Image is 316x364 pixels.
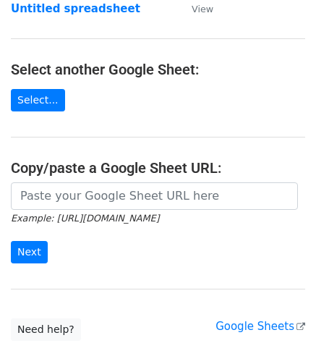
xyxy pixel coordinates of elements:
[11,2,140,15] a: Untitled spreadsheet
[11,318,81,341] a: Need help?
[11,61,305,78] h4: Select another Google Sheet:
[11,159,305,177] h4: Copy/paste a Google Sheet URL:
[11,182,298,210] input: Paste your Google Sheet URL here
[11,89,65,111] a: Select...
[192,4,213,14] small: View
[11,213,159,224] small: Example: [URL][DOMAIN_NAME]
[177,2,213,15] a: View
[215,320,305,333] a: Google Sheets
[11,241,48,263] input: Next
[244,295,316,364] iframe: Chat Widget
[244,295,316,364] div: 聊天小组件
